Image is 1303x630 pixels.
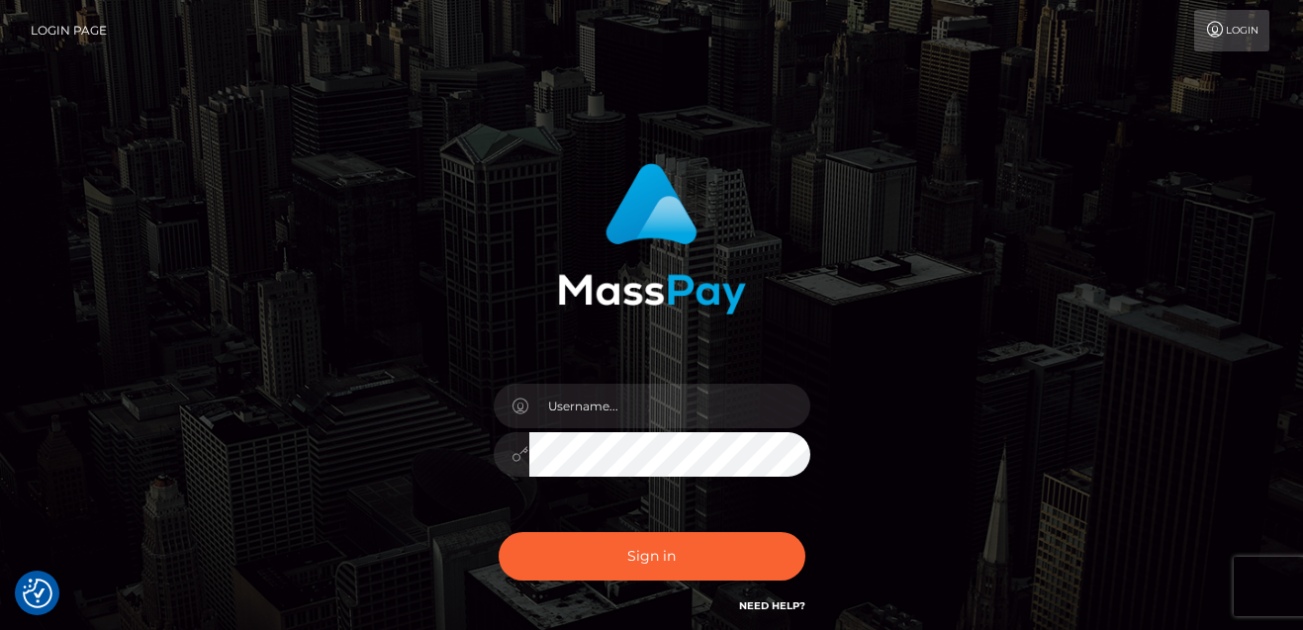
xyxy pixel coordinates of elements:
img: Revisit consent button [23,579,52,608]
img: MassPay Login [558,163,746,315]
a: Login Page [31,10,107,51]
button: Consent Preferences [23,579,52,608]
input: Username... [529,384,810,428]
a: Need Help? [739,599,805,612]
button: Sign in [499,532,805,581]
a: Login [1194,10,1269,51]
